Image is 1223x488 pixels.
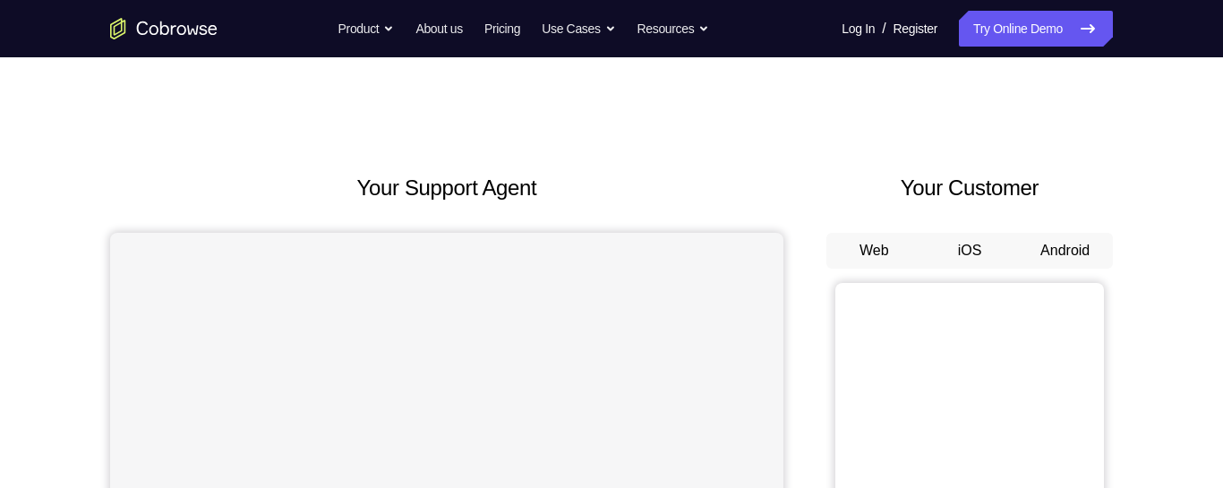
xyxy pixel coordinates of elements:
[637,11,710,47] button: Resources
[110,18,218,39] a: Go to the home page
[922,233,1018,269] button: iOS
[110,172,783,204] h2: Your Support Agent
[1017,233,1113,269] button: Android
[484,11,520,47] a: Pricing
[826,172,1113,204] h2: Your Customer
[842,11,875,47] a: Log In
[894,11,937,47] a: Register
[826,233,922,269] button: Web
[338,11,395,47] button: Product
[415,11,462,47] a: About us
[959,11,1113,47] a: Try Online Demo
[542,11,615,47] button: Use Cases
[882,18,885,39] span: /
